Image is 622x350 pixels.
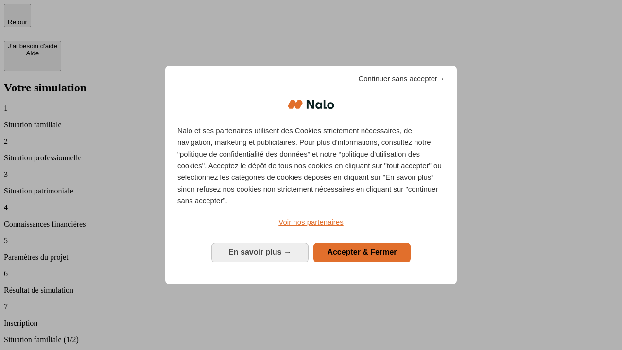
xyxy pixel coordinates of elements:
span: En savoir plus → [228,248,292,256]
button: Accepter & Fermer: Accepter notre traitement des données et fermer [313,243,411,262]
span: Voir nos partenaires [278,218,343,226]
p: Nalo et ses partenaires utilisent des Cookies strictement nécessaires, de navigation, marketing e... [177,125,445,207]
span: Accepter & Fermer [327,248,397,256]
div: Bienvenue chez Nalo Gestion du consentement [165,66,457,284]
span: Continuer sans accepter→ [358,73,445,85]
a: Voir nos partenaires [177,216,445,228]
img: Logo [288,90,334,119]
button: En savoir plus: Configurer vos consentements [211,243,309,262]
